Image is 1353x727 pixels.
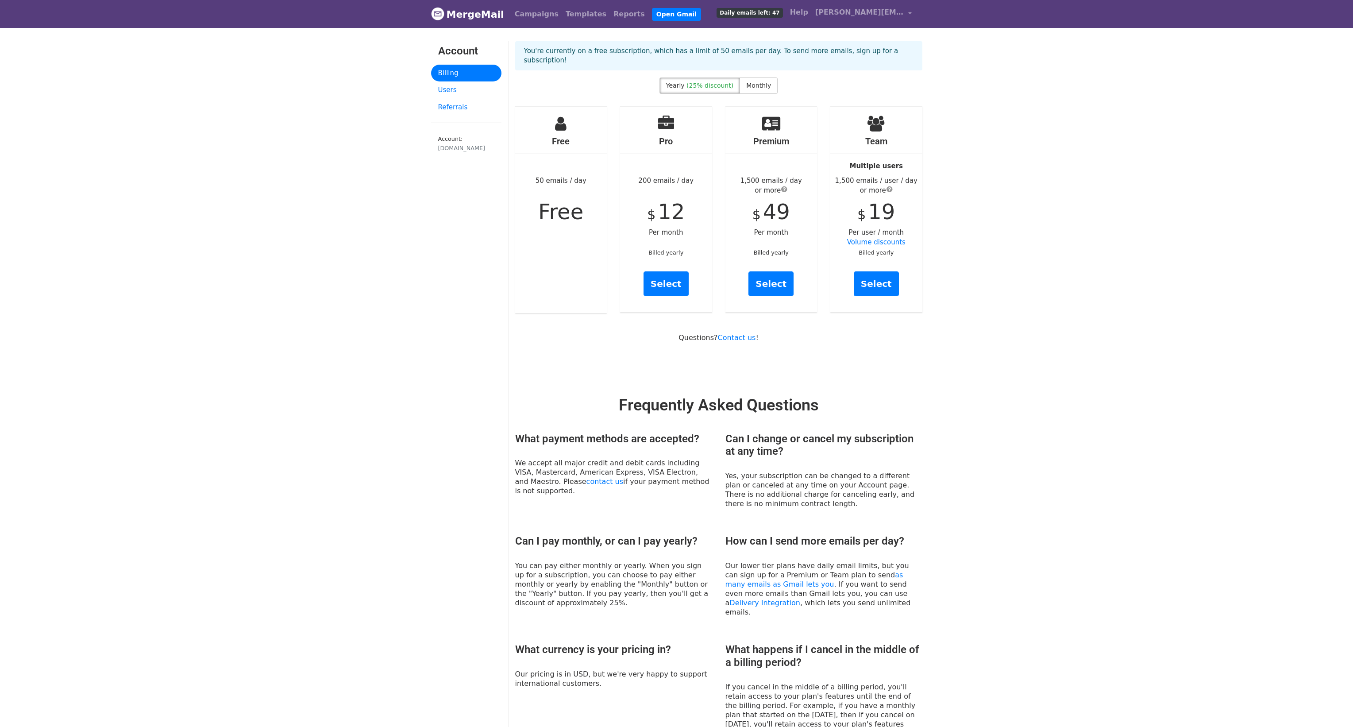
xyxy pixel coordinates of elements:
[511,5,562,23] a: Campaigns
[847,238,906,246] a: Volume discounts
[431,5,504,23] a: MergeMail
[857,207,866,222] span: $
[620,107,712,312] div: 200 emails / day Per month
[515,458,712,495] p: We accept all major credit and debit cards including VISA, Mastercard, American Express, VISA Ele...
[652,8,701,21] a: Open Gmail
[812,4,915,24] a: [PERSON_NAME][EMAIL_ADDRESS][DOMAIN_NAME]
[725,561,922,617] p: Our lower tier plans have daily email limits, but you can sign up for a Premium or Team plan to s...
[515,107,607,313] div: 50 emails / day
[718,333,756,342] a: Contact us
[725,107,817,312] div: Per month
[647,207,655,222] span: $
[515,535,712,548] h3: Can I pay monthly, or can I pay yearly?
[438,45,494,58] h3: Account
[725,136,817,147] h4: Premium
[729,599,800,607] a: Delivery Integration
[515,333,922,342] p: Questions? !
[830,136,922,147] h4: Team
[515,433,712,445] h3: What payment methods are accepted?
[725,471,922,508] p: Yes, your subscription can be changed to a different plan or canceled at any time on your Account...
[586,477,623,486] a: contact us
[786,4,812,21] a: Help
[859,249,894,256] small: Billed yearly
[644,271,689,296] a: Select
[431,65,501,82] a: Billing
[713,4,786,21] a: Daily emails left: 47
[763,199,790,224] span: 49
[515,669,712,688] p: Our pricing is in USD, but we're very happy to support international customers.
[854,271,899,296] a: Select
[431,99,501,116] a: Referrals
[538,199,583,224] span: Free
[717,8,783,18] span: Daily emails left: 47
[686,82,733,89] span: (25% discount)
[431,7,444,20] img: MergeMail logo
[725,571,903,588] a: as many emails as Gmail lets you
[830,176,922,196] div: 1,500 emails / user / day or more
[746,82,771,89] span: Monthly
[850,162,903,170] strong: Multiple users
[748,271,794,296] a: Select
[666,82,685,89] span: Yearly
[648,249,683,256] small: Billed yearly
[515,643,712,656] h3: What currency is your pricing in?
[725,433,922,458] h3: Can I change or cancel my subscription at any time?
[815,7,904,18] span: [PERSON_NAME][EMAIL_ADDRESS][DOMAIN_NAME]
[658,199,685,224] span: 12
[725,535,922,548] h3: How can I send more emails per day?
[868,199,895,224] span: 19
[752,207,761,222] span: $
[725,176,817,196] div: 1,500 emails / day or more
[562,5,610,23] a: Templates
[438,135,494,152] small: Account:
[524,46,914,65] p: You're currently on a free subscription, which has a limit of 50 emails per day. To send more ema...
[830,107,922,312] div: Per user / month
[431,81,501,99] a: Users
[515,136,607,147] h4: Free
[515,396,922,415] h2: Frequently Asked Questions
[754,249,789,256] small: Billed yearly
[725,643,922,669] h3: What happens if I cancel in the middle of a billing period?
[438,144,494,152] div: [DOMAIN_NAME]
[515,561,712,607] p: You can pay either monthly or yearly. When you sign up for a subscription, you can choose to pay ...
[620,136,712,147] h4: Pro
[610,5,648,23] a: Reports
